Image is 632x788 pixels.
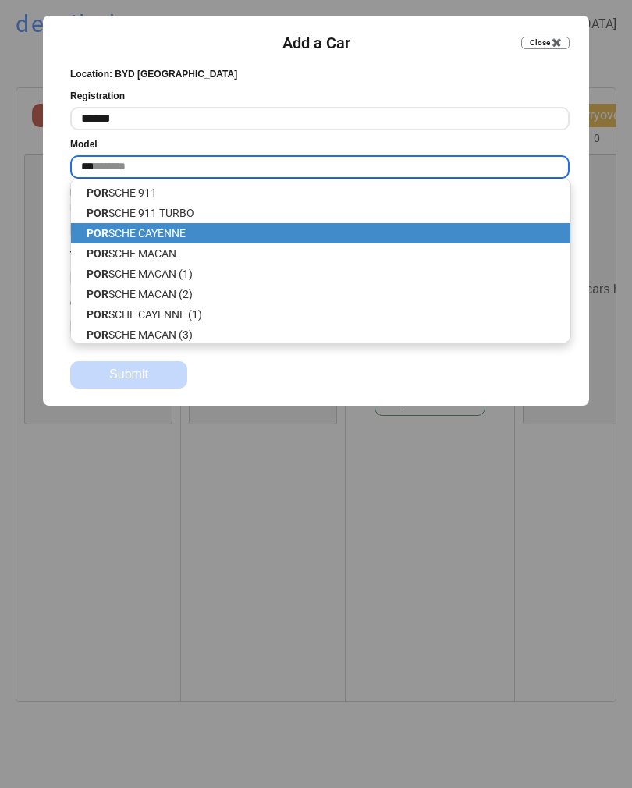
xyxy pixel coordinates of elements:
div: Add a Car [282,32,350,54]
div: Model [70,138,98,151]
button: Close ✖️ [521,37,570,49]
p: SCHE MACAN [71,243,570,264]
strong: POR [87,308,108,321]
strong: POR [87,288,108,300]
p: SCHE MACAN (1) [71,264,570,284]
p: SCHE CAYENNE [71,223,570,243]
strong: POR [87,328,108,341]
strong: POR [87,268,108,280]
p: SCHE MACAN (2) [71,284,570,304]
strong: POR [87,186,108,199]
p: SCHE 911 TURBO [71,203,570,223]
strong: POR [87,227,108,240]
p: SCHE 911 [71,183,570,203]
button: Submit [70,361,187,389]
div: Registration [70,90,125,103]
p: SCHE MACAN (3) [71,325,570,345]
div: Location: BYD [GEOGRAPHIC_DATA] [70,68,237,81]
strong: POR [87,247,108,260]
strong: POR [87,207,108,219]
p: SCHE CAYENNE (1) [71,304,570,325]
